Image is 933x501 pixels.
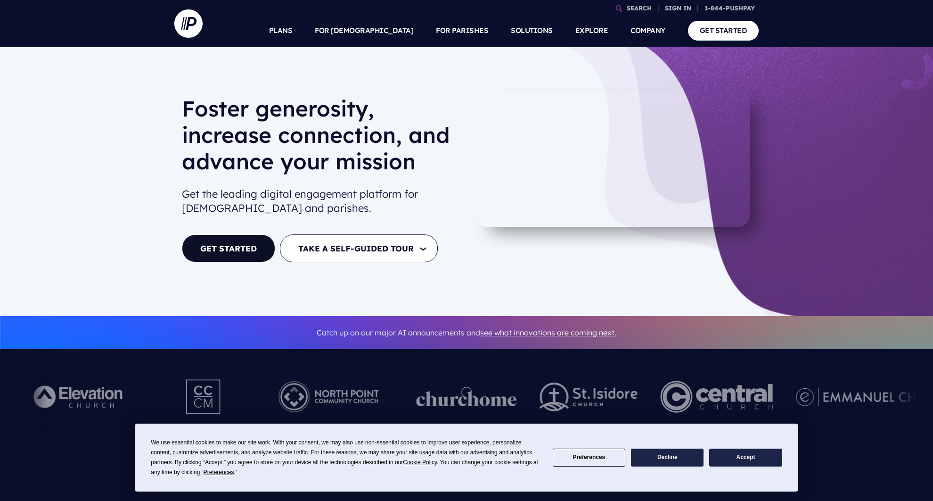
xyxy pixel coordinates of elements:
a: FOR PARISHES [436,14,488,47]
span: Preferences [204,469,234,476]
a: EXPLORE [575,14,608,47]
a: GET STARTED [688,21,759,40]
a: see what innovations are coming next. [480,328,616,337]
span: Cookie Policy [403,459,437,466]
h2: Get the leading digital engagement platform for [DEMOGRAPHIC_DATA] and parishes. [182,183,459,220]
a: PLANS [269,14,293,47]
a: FOR [DEMOGRAPHIC_DATA] [315,14,413,47]
img: pp_logos_1 [416,387,517,407]
button: Accept [709,449,782,467]
button: Decline [631,449,704,467]
button: Preferences [553,449,625,467]
img: Pushpay_Logo__CCM [167,371,241,423]
img: Pushpay_Logo__NorthPoint [264,371,393,423]
img: Central Church Henderson NV [660,371,773,423]
a: SOLUTIONS [511,14,553,47]
a: COMPANY [630,14,665,47]
div: Cookie Consent Prompt [135,424,798,492]
h1: Foster generosity, increase connection, and advance your mission [182,95,459,182]
img: Pushpay_Logo__Elevation [15,371,144,423]
p: Catch up on our major AI announcements and [182,322,751,343]
a: GET STARTED [182,234,275,262]
div: We use essential cookies to make our site work. With your consent, we may also use non-essential ... [151,438,541,477]
img: pp_logos_2 [540,383,638,411]
button: TAKE A SELF-GUIDED TOUR [280,234,438,262]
